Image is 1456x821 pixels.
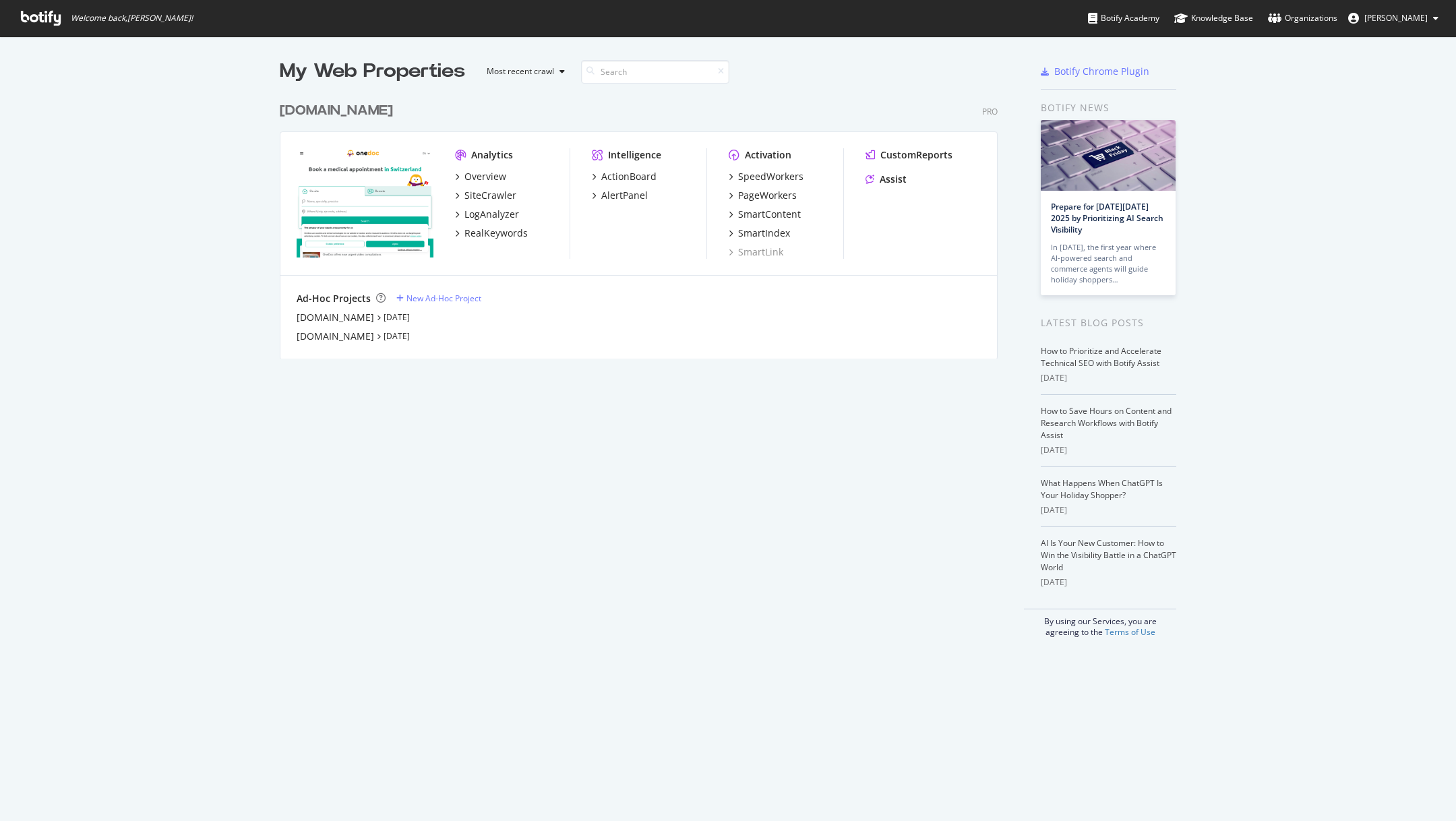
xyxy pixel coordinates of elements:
div: [DATE] [1041,444,1176,456]
div: LogAnalyzer [464,208,519,221]
a: AlertPanel [592,189,648,202]
div: Intelligence [608,148,661,162]
button: [PERSON_NAME] [1337,7,1449,29]
span: Alexie Barthélemy [1364,12,1428,24]
a: How to Prioritize and Accelerate Technical SEO with Botify Assist [1041,345,1161,369]
div: SiteCrawler [464,189,516,202]
div: CustomReports [880,148,952,162]
a: ActionBoard [592,170,657,183]
div: Knowledge Base [1174,11,1253,25]
div: Assist [880,173,907,186]
a: [DATE] [384,311,410,323]
div: SmartContent [738,208,801,221]
div: Botify Chrome Plugin [1054,65,1149,78]
a: SiteCrawler [455,189,516,202]
div: ActionBoard [601,170,657,183]
img: onedoc.ch [297,148,433,257]
a: PageWorkers [729,189,797,202]
span: Welcome back, [PERSON_NAME] ! [71,13,193,24]
a: [DOMAIN_NAME] [280,101,398,121]
a: How to Save Hours on Content and Research Workflows with Botify Assist [1041,405,1172,441]
a: AI Is Your New Customer: How to Win the Visibility Battle in a ChatGPT World [1041,537,1176,573]
a: SmartLink [729,245,783,259]
a: Prepare for [DATE][DATE] 2025 by Prioritizing AI Search Visibility [1051,201,1163,235]
div: AlertPanel [601,189,648,202]
div: Organizations [1268,11,1337,25]
div: grid [280,85,1008,359]
div: My Web Properties [280,58,465,85]
a: [DATE] [384,330,410,342]
div: Botify Academy [1088,11,1159,25]
a: SpeedWorkers [729,170,803,183]
div: SpeedWorkers [738,170,803,183]
a: Botify Chrome Plugin [1041,65,1149,78]
div: [DOMAIN_NAME] [280,101,393,121]
a: LogAnalyzer [455,208,519,221]
a: New Ad-Hoc Project [396,293,481,304]
a: RealKeywords [455,226,528,240]
div: Overview [464,170,506,183]
a: CustomReports [866,148,952,162]
div: Pro [982,106,998,117]
div: Botify news [1041,100,1176,115]
a: Terms of Use [1105,626,1155,638]
div: [DATE] [1041,576,1176,588]
input: Search [581,60,729,84]
div: RealKeywords [464,226,528,240]
div: PageWorkers [738,189,797,202]
a: Assist [866,173,907,186]
button: Most recent crawl [476,61,570,82]
a: SmartIndex [729,226,790,240]
div: [DATE] [1041,372,1176,384]
div: Ad-Hoc Projects [297,292,371,305]
div: By using our Services, you are agreeing to the [1024,609,1176,638]
a: [DOMAIN_NAME] [297,330,374,343]
a: Overview [455,170,506,183]
a: SmartContent [729,208,801,221]
div: Most recent crawl [487,67,554,75]
a: [DOMAIN_NAME] [297,311,374,324]
a: What Happens When ChatGPT Is Your Holiday Shopper? [1041,477,1163,501]
div: SmartIndex [738,226,790,240]
div: In [DATE], the first year where AI-powered search and commerce agents will guide holiday shoppers… [1051,242,1165,285]
img: Prepare for Black Friday 2025 by Prioritizing AI Search Visibility [1041,120,1176,191]
div: Analytics [471,148,513,162]
div: Activation [745,148,791,162]
div: [DATE] [1041,504,1176,516]
div: Latest Blog Posts [1041,315,1176,330]
div: New Ad-Hoc Project [406,293,481,304]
